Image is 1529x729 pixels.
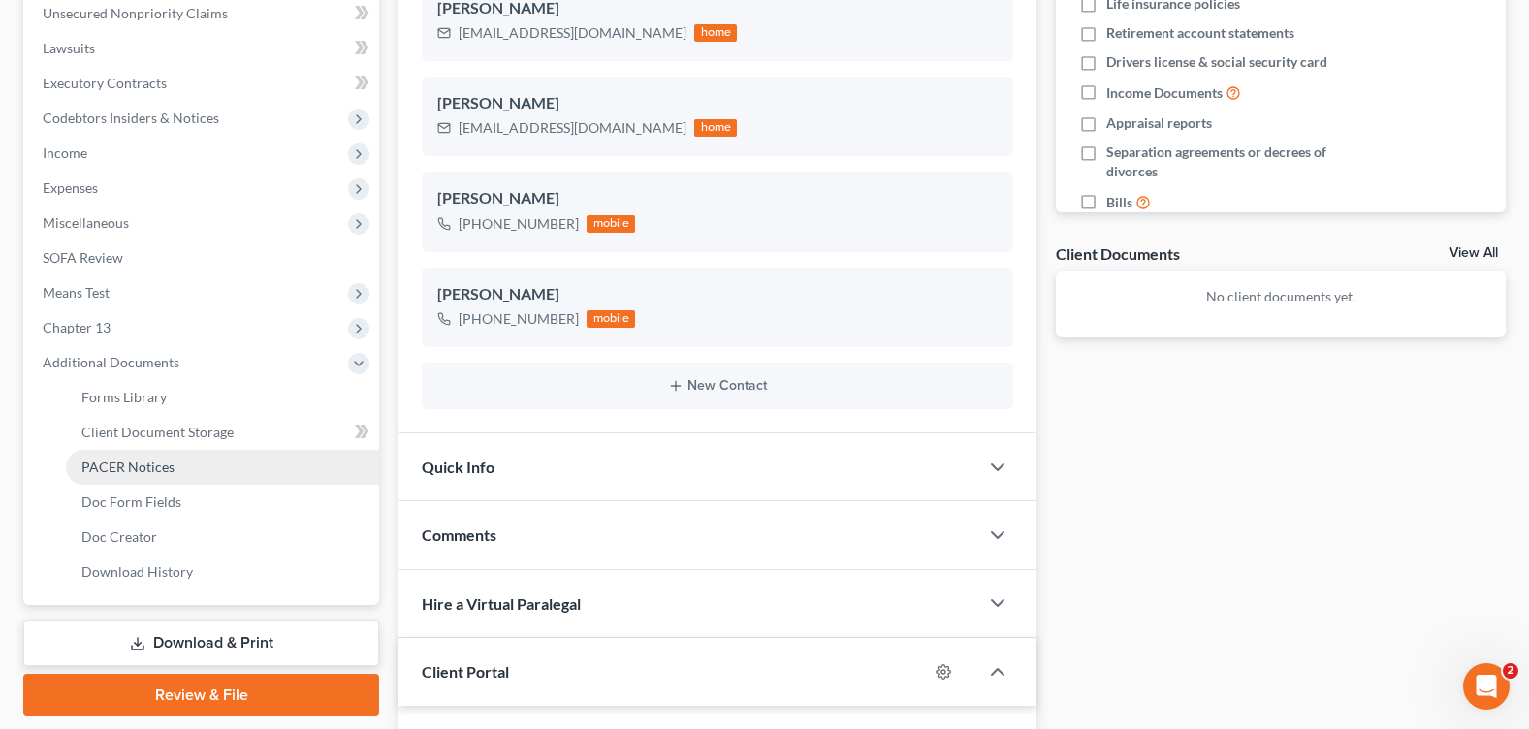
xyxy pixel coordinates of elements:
[437,92,998,115] div: [PERSON_NAME]
[27,240,379,275] a: SOFA Review
[66,415,379,450] a: Client Document Storage
[43,40,95,56] span: Lawsuits
[43,249,123,266] span: SOFA Review
[422,458,494,476] span: Quick Info
[587,310,635,328] div: mobile
[43,75,167,91] span: Executory Contracts
[1449,246,1498,260] a: View All
[459,309,579,329] div: [PHONE_NUMBER]
[459,23,686,43] div: [EMAIL_ADDRESS][DOMAIN_NAME]
[81,493,181,510] span: Doc Form Fields
[1106,23,1294,43] span: Retirement account statements
[587,215,635,233] div: mobile
[27,31,379,66] a: Lawsuits
[43,354,179,370] span: Additional Documents
[437,378,998,394] button: New Contact
[43,214,129,231] span: Miscellaneous
[459,214,579,234] div: [PHONE_NUMBER]
[437,283,998,306] div: [PERSON_NAME]
[459,118,686,138] div: [EMAIL_ADDRESS][DOMAIN_NAME]
[1106,52,1327,72] span: Drivers license & social security card
[81,528,157,545] span: Doc Creator
[1503,663,1518,679] span: 2
[43,5,228,21] span: Unsecured Nonpriority Claims
[1106,143,1377,181] span: Separation agreements or decrees of divorces
[43,179,98,196] span: Expenses
[1056,243,1180,264] div: Client Documents
[23,674,379,716] a: Review & File
[694,119,737,137] div: home
[422,525,496,544] span: Comments
[43,110,219,126] span: Codebtors Insiders & Notices
[1463,663,1510,710] iframe: Intercom live chat
[81,459,175,475] span: PACER Notices
[694,24,737,42] div: home
[1071,287,1490,306] p: No client documents yet.
[43,284,110,301] span: Means Test
[81,389,167,405] span: Forms Library
[1106,193,1132,212] span: Bills
[437,187,998,210] div: [PERSON_NAME]
[66,555,379,589] a: Download History
[1106,113,1212,133] span: Appraisal reports
[23,620,379,666] a: Download & Print
[422,594,581,613] span: Hire a Virtual Paralegal
[66,380,379,415] a: Forms Library
[81,424,234,440] span: Client Document Storage
[43,319,111,335] span: Chapter 13
[66,520,379,555] a: Doc Creator
[1106,83,1223,103] span: Income Documents
[66,450,379,485] a: PACER Notices
[43,144,87,161] span: Income
[81,563,193,580] span: Download History
[66,485,379,520] a: Doc Form Fields
[27,66,379,101] a: Executory Contracts
[422,662,509,681] span: Client Portal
